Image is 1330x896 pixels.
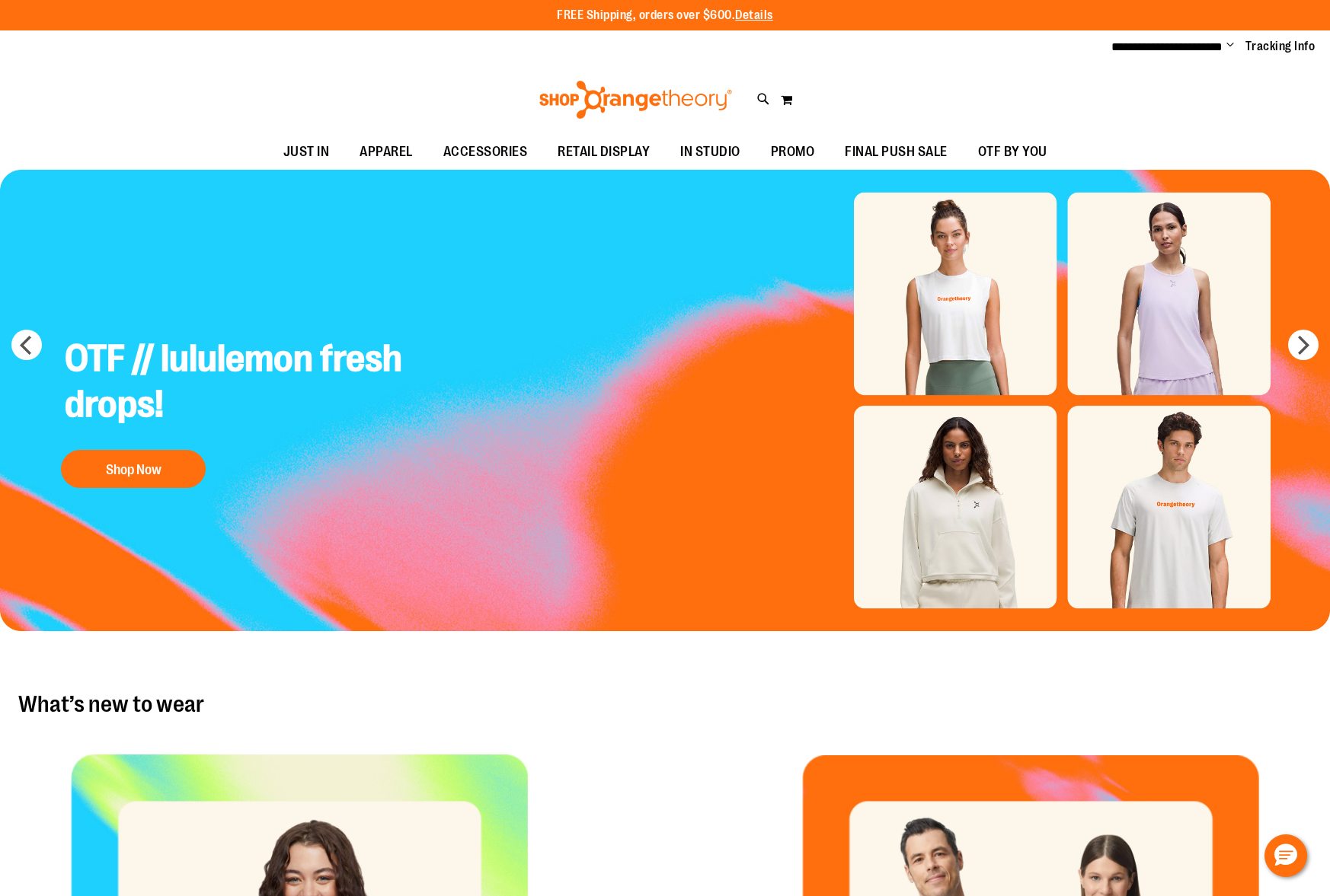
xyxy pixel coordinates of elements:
[360,135,413,169] span: APPAREL
[283,135,330,169] span: JUST IN
[978,135,1047,169] span: OTF BY YOU
[558,135,650,169] span: RETAIL DISPLAY
[61,450,206,488] button: Shop Now
[53,324,414,496] a: OTF // lululemon fresh drops! Shop Now
[1226,39,1234,54] button: Account menu
[845,135,948,169] span: FINAL PUSH SALE
[680,135,740,169] span: IN STUDIO
[557,7,773,24] p: FREE Shipping, orders over $600.
[18,692,1312,716] h2: What’s new to wear
[537,81,734,119] img: Shop Orangetheory
[344,135,428,170] a: APPAREL
[542,135,665,170] a: RETAIL DISPLAY
[443,135,528,169] span: ACCESSORIES
[428,135,543,170] a: ACCESSORIES
[756,135,830,170] a: PROMO
[771,135,815,169] span: PROMO
[1264,834,1307,877] button: Hello, have a question? Let’s chat.
[830,135,963,170] a: FINAL PUSH SALE
[53,324,414,442] h2: OTF // lululemon fresh drops!
[665,135,756,170] a: IN STUDIO
[735,8,773,22] a: Details
[11,330,42,360] button: prev
[268,135,345,170] a: JUST IN
[1245,38,1316,55] a: Tracking Info
[963,135,1063,170] a: OTF BY YOU
[1288,330,1319,360] button: next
